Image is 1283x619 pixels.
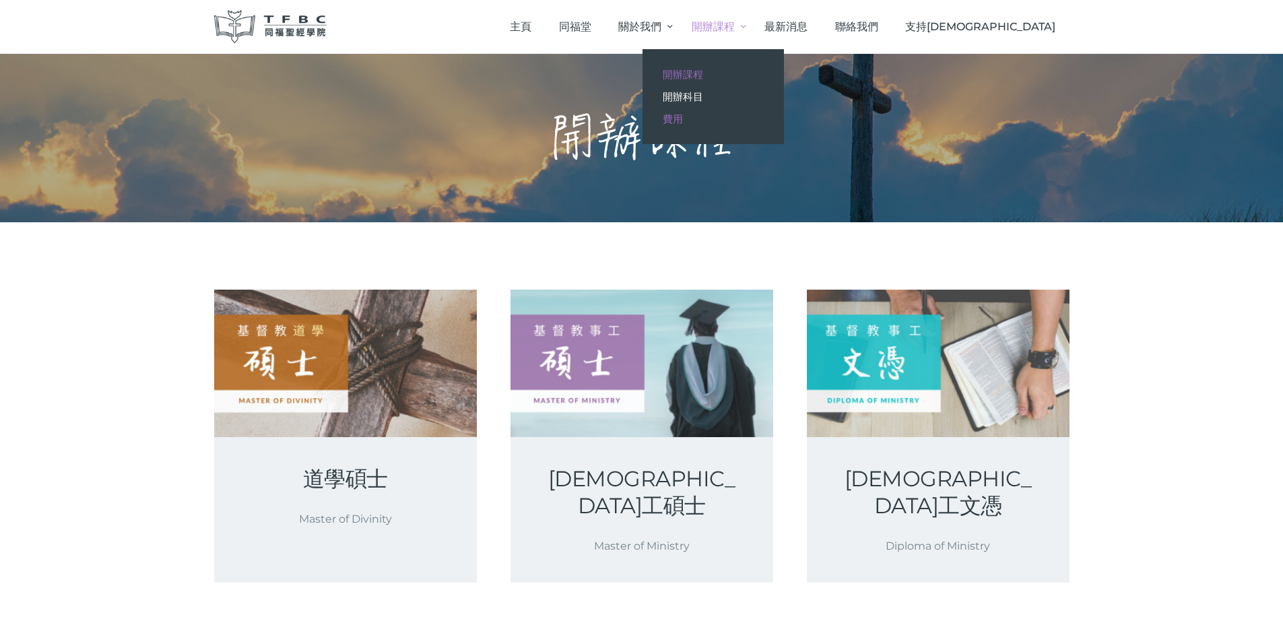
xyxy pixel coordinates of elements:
[559,20,591,33] span: 同福堂
[663,112,683,125] span: 費用
[678,7,750,46] a: 開辦課程
[545,7,605,46] a: 同福堂
[510,20,531,33] span: 主頁
[549,108,735,168] h1: 開辦課程
[663,68,703,81] span: 開辦課程
[246,510,445,528] p: Master of Divinity
[751,7,822,46] a: 最新消息
[643,63,784,86] a: 開辦課程
[214,10,327,43] img: 同福聖經學院 TFBC
[839,537,1037,555] p: Diploma of Ministry
[905,20,1055,33] span: 支持[DEMOGRAPHIC_DATA]
[663,90,703,103] span: 開辦科目
[543,465,741,519] a: [DEMOGRAPHIC_DATA]工碩士
[692,20,735,33] span: 開辦課程
[643,108,784,130] a: 費用
[618,20,661,33] span: 關於我們
[643,86,784,108] a: 開辦科目
[605,7,678,46] a: 關於我們
[821,7,892,46] a: 聯絡我們
[496,7,546,46] a: 主頁
[246,465,445,492] a: 道學碩士
[764,20,808,33] span: 最新消息
[543,537,741,555] p: Master of Ministry
[839,465,1037,519] a: [DEMOGRAPHIC_DATA]工文憑
[892,7,1070,46] a: 支持[DEMOGRAPHIC_DATA]
[835,20,878,33] span: 聯絡我們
